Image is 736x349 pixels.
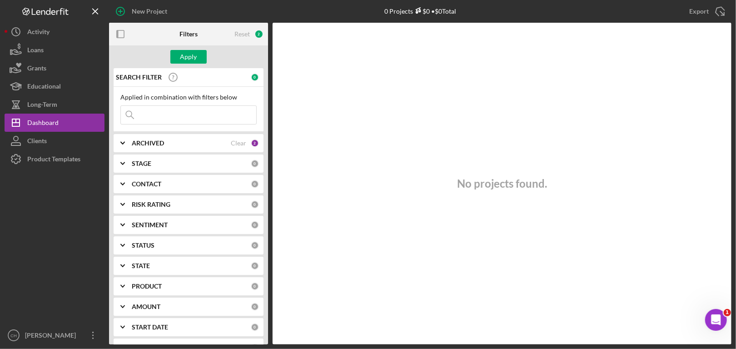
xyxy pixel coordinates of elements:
[23,326,82,347] div: [PERSON_NAME]
[132,262,150,269] b: STATE
[27,114,59,134] div: Dashboard
[27,150,80,170] div: Product Templates
[5,326,104,344] button: CH[PERSON_NAME]
[251,303,259,311] div: 0
[680,2,731,20] button: Export
[132,221,168,229] b: SENTIMENT
[27,23,50,43] div: Activity
[5,77,104,95] button: Educational
[27,41,44,61] div: Loans
[170,50,207,64] button: Apply
[10,333,17,338] text: CH
[5,41,104,59] button: Loans
[116,74,162,81] b: SEARCH FILTER
[132,324,168,331] b: START DATE
[5,132,104,150] button: Clients
[132,140,164,147] b: ARCHIVED
[120,94,257,101] div: Applied in combination with filters below
[251,160,259,168] div: 0
[251,221,259,229] div: 0
[27,59,46,80] div: Grants
[5,114,104,132] button: Dashboard
[384,7,456,15] div: 0 Projects • $0 Total
[457,177,547,190] h3: No projects found.
[179,30,198,38] b: Filters
[5,59,104,77] button: Grants
[251,180,259,188] div: 0
[5,23,104,41] button: Activity
[132,303,160,310] b: AMOUNT
[689,2,709,20] div: Export
[251,200,259,209] div: 0
[132,283,162,290] b: PRODUCT
[251,139,259,147] div: 2
[5,95,104,114] button: Long-Term
[254,30,264,39] div: 2
[724,309,731,316] span: 1
[231,140,246,147] div: Clear
[5,150,104,168] button: Product Templates
[234,30,250,38] div: Reset
[251,282,259,290] div: 0
[251,73,259,81] div: 0
[251,323,259,331] div: 0
[413,7,430,15] div: $0
[27,95,57,116] div: Long-Term
[705,309,727,331] iframe: Intercom live chat
[27,132,47,152] div: Clients
[109,2,176,20] button: New Project
[27,77,61,98] div: Educational
[180,50,197,64] div: Apply
[132,201,170,208] b: RISK RATING
[132,160,151,167] b: STAGE
[132,180,161,188] b: CONTACT
[251,262,259,270] div: 0
[132,242,154,249] b: STATUS
[251,241,259,249] div: 0
[132,2,167,20] div: New Project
